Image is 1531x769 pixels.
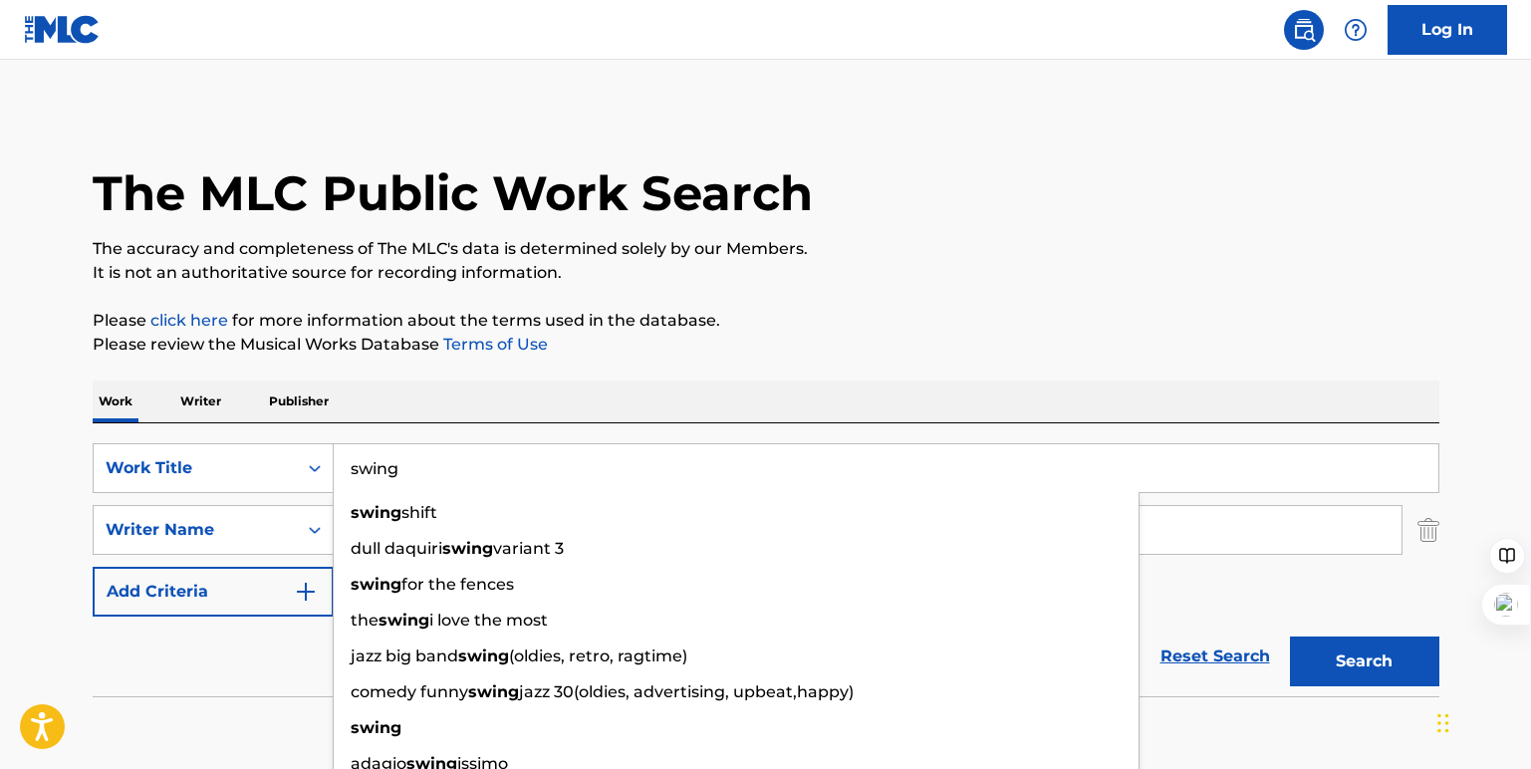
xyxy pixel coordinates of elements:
strong: swing [351,575,401,594]
div: Work Title [106,456,285,480]
button: Search [1290,637,1439,686]
span: jazz 30(oldies, advertising, upbeat,happy) [519,682,854,701]
div: Drag [1437,693,1449,753]
span: comedy funny [351,682,468,701]
a: Terms of Use [439,335,548,354]
img: help [1344,18,1368,42]
p: Work [93,381,138,422]
p: Please for more information about the terms used in the database. [93,309,1439,333]
img: MLC Logo [24,15,101,44]
span: for the fences [401,575,514,594]
span: shift [401,503,437,522]
img: search [1292,18,1316,42]
span: jazz big band [351,646,458,665]
strong: swing [351,718,401,737]
a: Log In [1388,5,1507,55]
p: Please review the Musical Works Database [93,333,1439,357]
div: Writer Name [106,518,285,542]
div: Help [1336,10,1376,50]
img: Delete Criterion [1417,505,1439,555]
h1: The MLC Public Work Search [93,163,813,223]
button: Add Criteria [93,567,334,617]
a: Public Search [1284,10,1324,50]
p: Writer [174,381,227,422]
iframe: Chat Widget [1431,673,1531,769]
p: The accuracy and completeness of The MLC's data is determined solely by our Members. [93,237,1439,261]
span: the [351,611,379,630]
span: variant 3 [493,539,564,558]
strong: swing [351,503,401,522]
a: click here [150,311,228,330]
form: Search Form [93,443,1439,696]
p: Publisher [263,381,335,422]
span: i love the most [429,611,548,630]
strong: swing [458,646,509,665]
img: 9d2ae6d4665cec9f34b9.svg [294,580,318,604]
span: dull daquiri [351,539,442,558]
p: It is not an authoritative source for recording information. [93,261,1439,285]
strong: swing [468,682,519,701]
strong: swing [379,611,429,630]
a: Reset Search [1150,635,1280,678]
span: (oldies, retro, ragtime) [509,646,687,665]
strong: swing [442,539,493,558]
